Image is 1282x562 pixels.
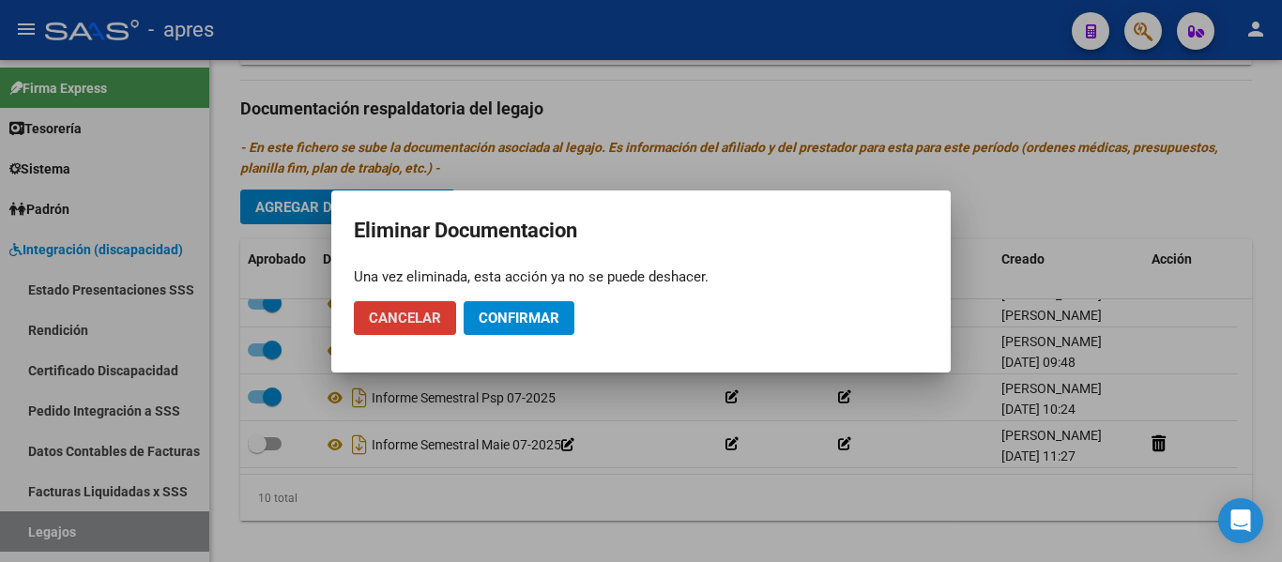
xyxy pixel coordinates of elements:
[369,310,441,327] span: Cancelar
[354,267,928,286] div: Una vez eliminada, esta acción ya no se puede deshacer.
[479,310,559,327] span: Confirmar
[1218,498,1263,543] div: Open Intercom Messenger
[354,213,928,249] h2: Eliminar Documentacion
[464,301,574,335] button: Confirmar
[354,301,456,335] button: Cancelar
